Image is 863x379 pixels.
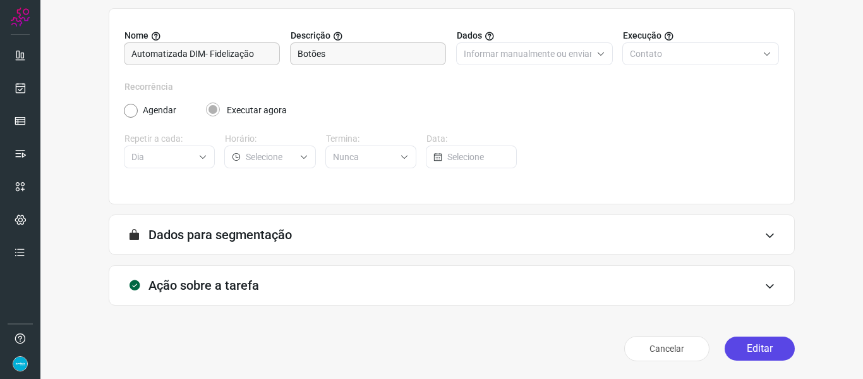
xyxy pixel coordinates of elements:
[124,80,779,94] label: Recorrência
[630,43,757,65] input: Selecione o tipo de envio
[11,8,30,27] img: Logo
[447,146,509,168] input: Selecione
[225,132,315,146] label: Horário:
[624,336,709,361] button: Cancelar
[148,278,259,293] h3: Ação sobre a tarefa
[298,43,438,65] input: Forneça uma breve descrição da sua tarefa.
[148,227,292,242] h3: Dados para segmentação
[131,43,272,65] input: Digite o nome para a sua tarefa.
[131,146,193,168] input: Selecione
[13,356,28,371] img: 86fc21c22a90fb4bae6cb495ded7e8f6.png
[426,132,517,146] label: Data:
[124,29,148,42] span: Nome
[457,29,482,42] span: Dados
[725,337,795,361] button: Editar
[333,146,395,168] input: Selecione
[227,104,287,117] label: Executar agora
[623,29,661,42] span: Execução
[326,132,416,146] label: Termina:
[143,104,176,117] label: Agendar
[291,29,330,42] span: Descrição
[124,132,215,146] label: Repetir a cada:
[246,146,294,168] input: Selecione
[464,43,591,65] input: Selecione o tipo de envio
